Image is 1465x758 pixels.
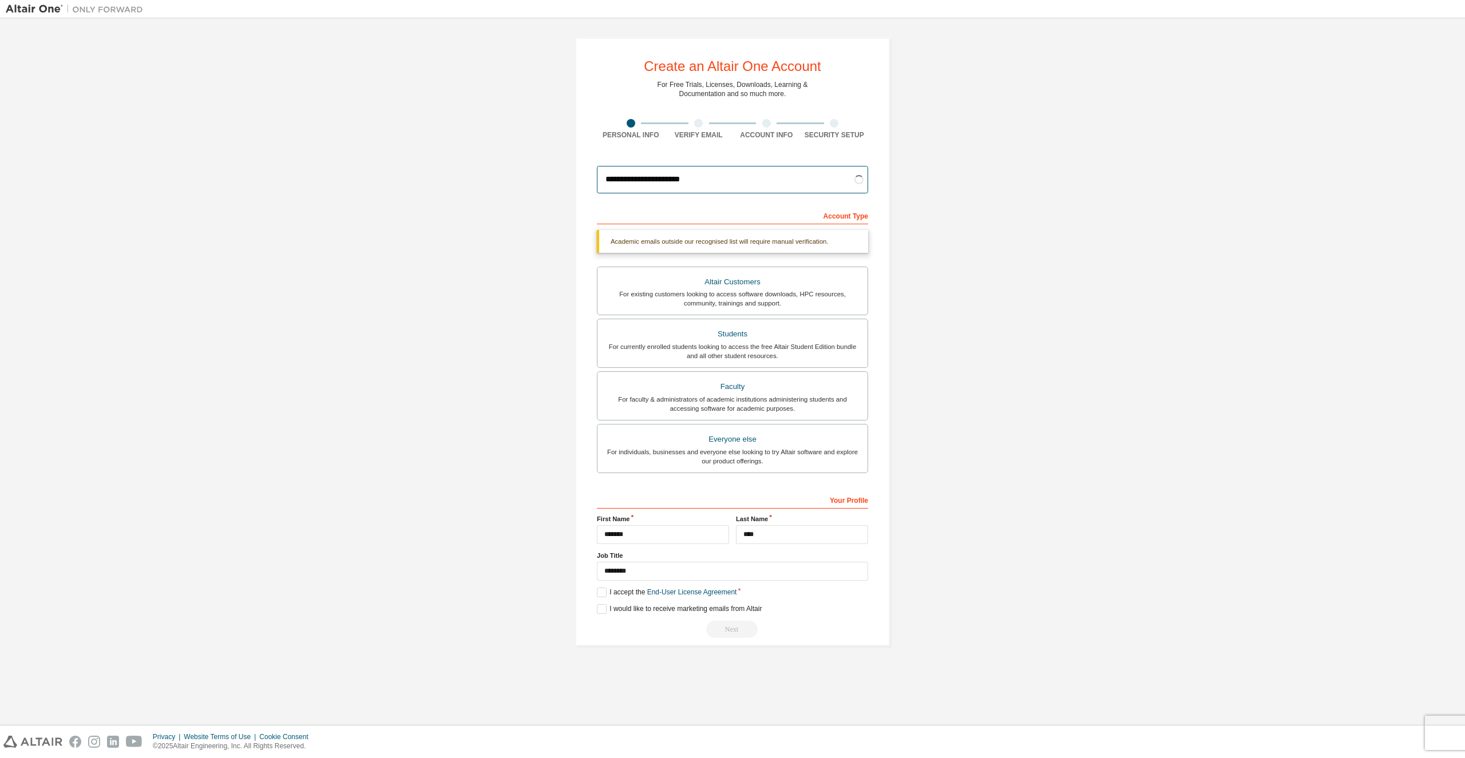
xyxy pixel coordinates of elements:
img: altair_logo.svg [3,736,62,748]
label: Last Name [736,514,868,523]
div: Privacy [153,732,184,741]
div: Altair Customers [604,274,861,290]
div: Your Profile [597,490,868,509]
img: Altair One [6,3,149,15]
div: Personal Info [597,130,665,140]
label: Job Title [597,551,868,560]
div: Faculty [604,379,861,395]
div: Security Setup [801,130,869,140]
div: Create an Altair One Account [644,59,821,73]
div: For faculty & administrators of academic institutions administering students and accessing softwa... [604,395,861,413]
label: I accept the [597,588,737,597]
img: instagram.svg [88,736,100,748]
div: Verify Email [665,130,733,140]
div: Everyone else [604,431,861,447]
div: Academic emails outside our recognised list will require manual verification. [597,230,868,253]
img: linkedin.svg [107,736,119,748]
div: For individuals, businesses and everyone else looking to try Altair software and explore our prod... [604,447,861,466]
div: Students [604,326,861,342]
img: facebook.svg [69,736,81,748]
div: For currently enrolled students looking to access the free Altair Student Edition bundle and all ... [604,342,861,360]
font: 2025 Altair Engineering, Inc. All Rights Reserved. [158,742,306,750]
div: Website Terms of Use [184,732,259,741]
img: youtube.svg [126,736,142,748]
label: First Name [597,514,729,523]
div: For Free Trials, Licenses, Downloads, Learning & Documentation and so much more. [658,80,808,98]
div: For existing customers looking to access software downloads, HPC resources, community, trainings ... [604,289,861,308]
a: End-User License Agreement [647,588,737,596]
div: Account Info [732,130,801,140]
p: © [153,741,315,751]
div: Cookie Consent [259,732,315,741]
label: I would like to receive marketing emails from Altair [597,604,762,614]
div: Please wait while checking email ... [597,621,868,638]
div: Account Type [597,206,868,224]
